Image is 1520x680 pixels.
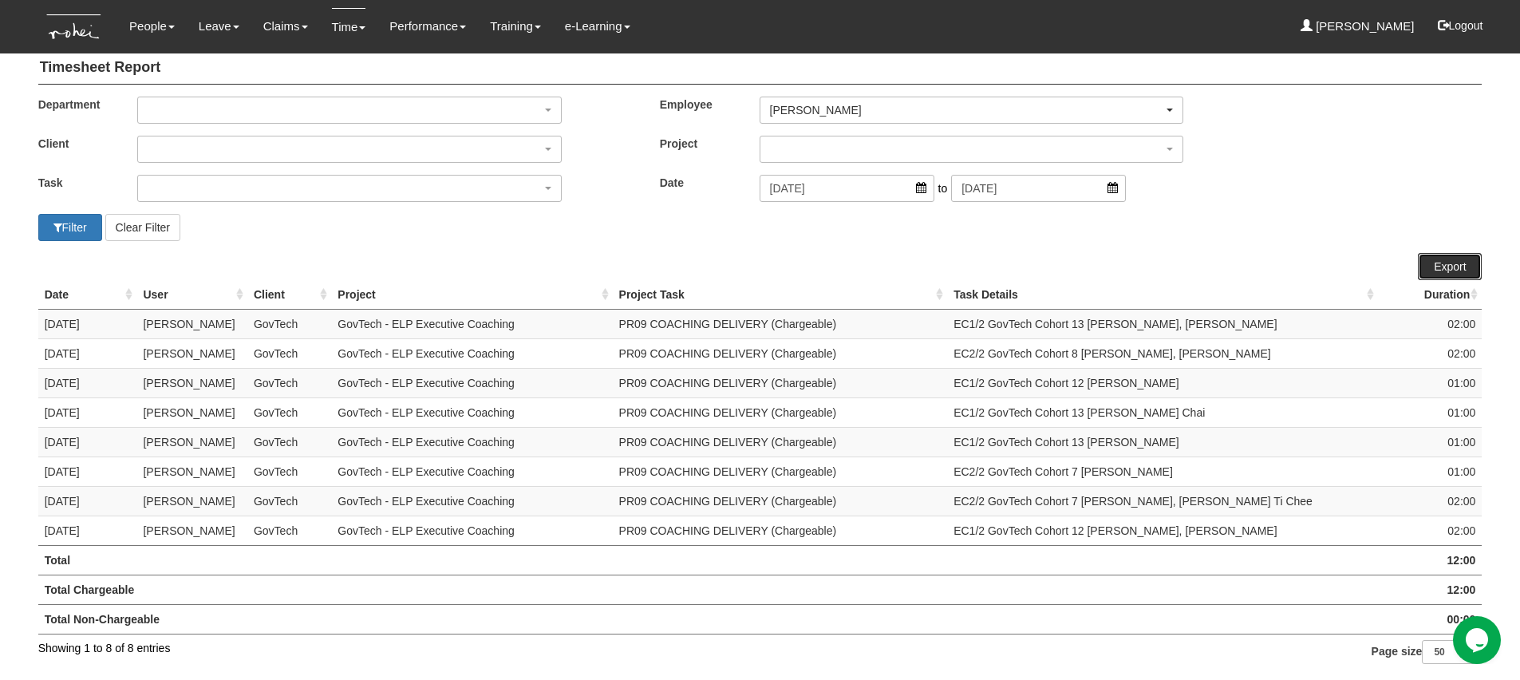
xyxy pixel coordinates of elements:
[1378,575,1482,604] td: 12:00
[38,457,137,486] td: [DATE]
[947,309,1377,338] td: EC1/2 GovTech Cohort 13 [PERSON_NAME], [PERSON_NAME]
[613,280,948,310] th: Project Task : activate to sort column ascending
[613,457,948,486] td: PR09 COACHING DELIVERY (Chargeable)
[136,457,247,486] td: [PERSON_NAME]
[1372,640,1482,664] label: Page size
[136,338,247,368] td: [PERSON_NAME]
[613,397,948,427] td: PR09 COACHING DELIVERY (Chargeable)
[1378,427,1482,457] td: 01:00
[1427,6,1494,45] button: Logout
[648,136,748,152] label: Project
[613,338,948,368] td: PR09 COACHING DELIVERY (Chargeable)
[1378,486,1482,516] td: 02:00
[247,486,331,516] td: GovTech
[105,214,180,241] button: Clear Filter
[331,309,612,338] td: GovTech - ELP Executive Coaching
[38,575,1378,604] td: Total Chargeable
[331,457,612,486] td: GovTech - ELP Executive Coaching
[947,280,1377,310] th: Task Details : activate to sort column ascending
[1378,516,1482,545] td: 02:00
[38,368,137,397] td: [DATE]
[331,397,612,427] td: GovTech - ELP Executive Coaching
[1301,8,1415,45] a: [PERSON_NAME]
[1378,338,1482,368] td: 02:00
[129,8,175,45] a: People
[565,8,630,45] a: e-Learning
[263,8,308,45] a: Claims
[199,8,239,45] a: Leave
[38,486,137,516] td: [DATE]
[947,486,1377,516] td: EC2/2 GovTech Cohort 7 [PERSON_NAME], [PERSON_NAME] Ti Chee
[331,368,612,397] td: GovTech - ELP Executive Coaching
[38,427,137,457] td: [DATE]
[247,457,331,486] td: GovTech
[247,309,331,338] td: GovTech
[331,486,612,516] td: GovTech - ELP Executive Coaching
[1378,545,1482,575] td: 12:00
[331,427,612,457] td: GovTech - ELP Executive Coaching
[1378,309,1482,338] td: 02:00
[331,280,612,310] th: Project : activate to sort column ascending
[490,8,541,45] a: Training
[136,280,247,310] th: User : activate to sort column ascending
[38,604,1378,634] td: Total Non-Chargeable
[26,97,126,113] label: Department
[947,516,1377,545] td: EC1/2 GovTech Cohort 12 [PERSON_NAME], [PERSON_NAME]
[136,397,247,427] td: [PERSON_NAME]
[38,516,137,545] td: [DATE]
[760,175,934,202] input: d/m/yyyy
[247,338,331,368] td: GovTech
[613,516,948,545] td: PR09 COACHING DELIVERY (Chargeable)
[1378,457,1482,486] td: 01:00
[136,368,247,397] td: [PERSON_NAME]
[38,52,1482,85] h4: Timesheet Report
[136,486,247,516] td: [PERSON_NAME]
[947,457,1377,486] td: EC2/2 GovTech Cohort 7 [PERSON_NAME]
[38,545,1378,575] td: Total
[613,309,948,338] td: PR09 COACHING DELIVERY (Chargeable)
[648,175,748,191] label: Date
[947,338,1377,368] td: EC2/2 GovTech Cohort 8 [PERSON_NAME], [PERSON_NAME]
[947,397,1377,427] td: EC1/2 GovTech Cohort 13 [PERSON_NAME] Chai
[1422,640,1482,664] select: Page size
[136,309,247,338] td: [PERSON_NAME]
[38,397,137,427] td: [DATE]
[951,175,1126,202] input: d/m/yyyy
[934,175,952,202] span: to
[613,486,948,516] td: PR09 COACHING DELIVERY (Chargeable)
[613,368,948,397] td: PR09 COACHING DELIVERY (Chargeable)
[947,368,1377,397] td: EC1/2 GovTech Cohort 12 [PERSON_NAME]
[1418,253,1482,280] a: Export
[38,338,137,368] td: [DATE]
[247,368,331,397] td: GovTech
[26,136,126,152] label: Client
[389,8,466,45] a: Performance
[38,309,137,338] td: [DATE]
[1453,616,1504,664] iframe: chat widget
[613,427,948,457] td: PR09 COACHING DELIVERY (Chargeable)
[38,280,137,310] th: Date : activate to sort column ascending
[38,214,102,241] button: Filter
[331,516,612,545] td: GovTech - ELP Executive Coaching
[1378,397,1482,427] td: 01:00
[136,516,247,545] td: [PERSON_NAME]
[247,516,331,545] td: GovTech
[1378,604,1482,634] td: 00:00
[648,97,748,113] label: Employee
[331,338,612,368] td: GovTech - ELP Executive Coaching
[1378,280,1482,310] th: Duration : activate to sort column ascending
[332,8,366,45] a: Time
[247,280,331,310] th: Client : activate to sort column ascending
[247,427,331,457] td: GovTech
[1378,368,1482,397] td: 01:00
[760,97,1184,124] button: [PERSON_NAME]
[247,397,331,427] td: GovTech
[770,102,1164,118] div: [PERSON_NAME]
[26,175,126,191] label: Task
[136,427,247,457] td: [PERSON_NAME]
[947,427,1377,457] td: EC1/2 GovTech Cohort 13 [PERSON_NAME]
